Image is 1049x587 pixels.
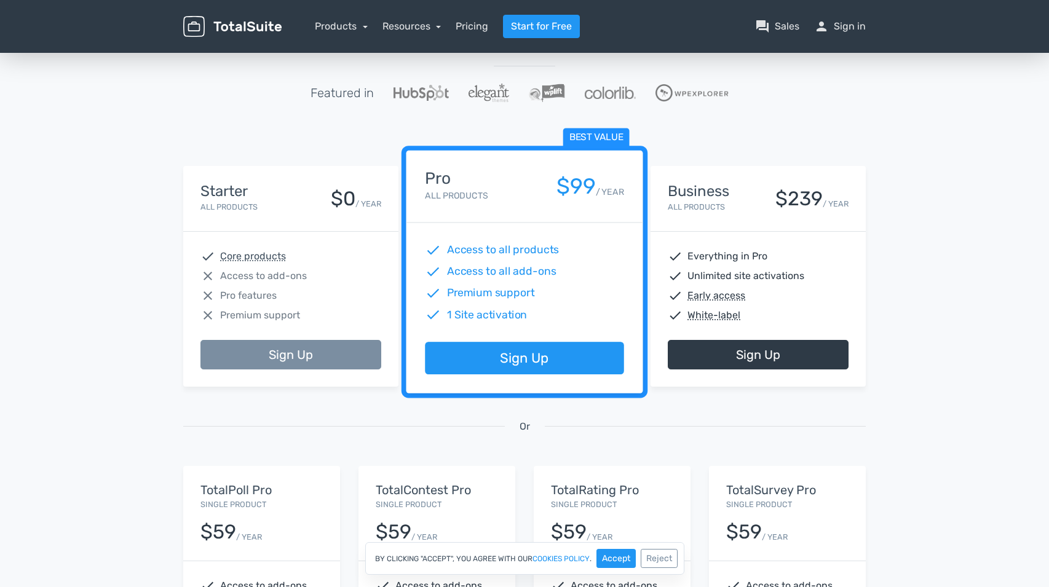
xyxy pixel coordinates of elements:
[668,183,729,199] h4: Business
[726,521,762,543] div: $59
[668,202,725,211] small: All Products
[220,249,286,264] abbr: Core products
[823,198,849,210] small: / YEAR
[596,549,636,568] button: Accept
[687,249,767,264] span: Everything in Pro
[668,288,683,303] span: check
[365,542,684,575] div: By clicking "Accept", you agree with our .
[447,242,560,258] span: Access to all products
[469,84,509,102] img: ElegantThemes
[220,288,277,303] span: Pro features
[200,269,215,283] span: close
[503,15,580,38] a: Start for Free
[200,202,258,211] small: All Products
[425,342,623,375] a: Sign Up
[183,16,282,37] img: TotalSuite for WordPress
[456,19,488,34] a: Pricing
[394,85,449,101] img: Hubspot
[520,419,530,434] span: Or
[200,249,215,264] span: check
[668,269,683,283] span: check
[425,170,488,187] h4: Pro
[775,188,823,210] div: $239
[655,84,729,101] img: WPExplorer
[200,340,381,369] a: Sign Up
[532,555,590,562] a: cookies policy
[563,128,630,148] span: Best value
[376,483,498,497] h5: TotalContest Pro
[762,531,788,543] small: / YEAR
[551,483,673,497] h5: TotalRating Pro
[220,269,307,283] span: Access to add-ons
[814,19,829,34] span: person
[551,500,617,509] small: Single Product
[447,264,556,280] span: Access to all add-ons
[687,308,740,323] abbr: White-label
[200,308,215,323] span: close
[687,269,804,283] span: Unlimited site activations
[447,307,528,323] span: 1 Site activation
[641,549,678,568] button: Reject
[447,285,535,301] span: Premium support
[425,191,488,201] small: All Products
[220,308,300,323] span: Premium support
[376,521,411,543] div: $59
[585,87,635,99] img: Colorlib
[425,307,441,323] span: check
[755,19,799,34] a: question_answerSales
[668,249,683,264] span: check
[311,86,374,100] h5: Featured in
[529,84,565,102] img: WPLift
[376,500,441,509] small: Single Product
[411,531,437,543] small: / YEAR
[200,521,236,543] div: $59
[755,19,770,34] span: question_answer
[425,242,441,258] span: check
[382,20,441,32] a: Resources
[814,19,866,34] a: personSign in
[596,186,624,199] small: / YEAR
[200,483,323,497] h5: TotalPoll Pro
[425,285,441,301] span: check
[726,483,849,497] h5: TotalSurvey Pro
[315,20,368,32] a: Products
[556,175,596,199] div: $99
[331,188,355,210] div: $0
[200,500,266,509] small: Single Product
[355,198,381,210] small: / YEAR
[668,308,683,323] span: check
[687,288,745,303] abbr: Early access
[587,531,612,543] small: / YEAR
[726,500,792,509] small: Single Product
[425,264,441,280] span: check
[236,531,262,543] small: / YEAR
[551,521,587,543] div: $59
[200,288,215,303] span: close
[200,183,258,199] h4: Starter
[668,340,849,369] a: Sign Up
